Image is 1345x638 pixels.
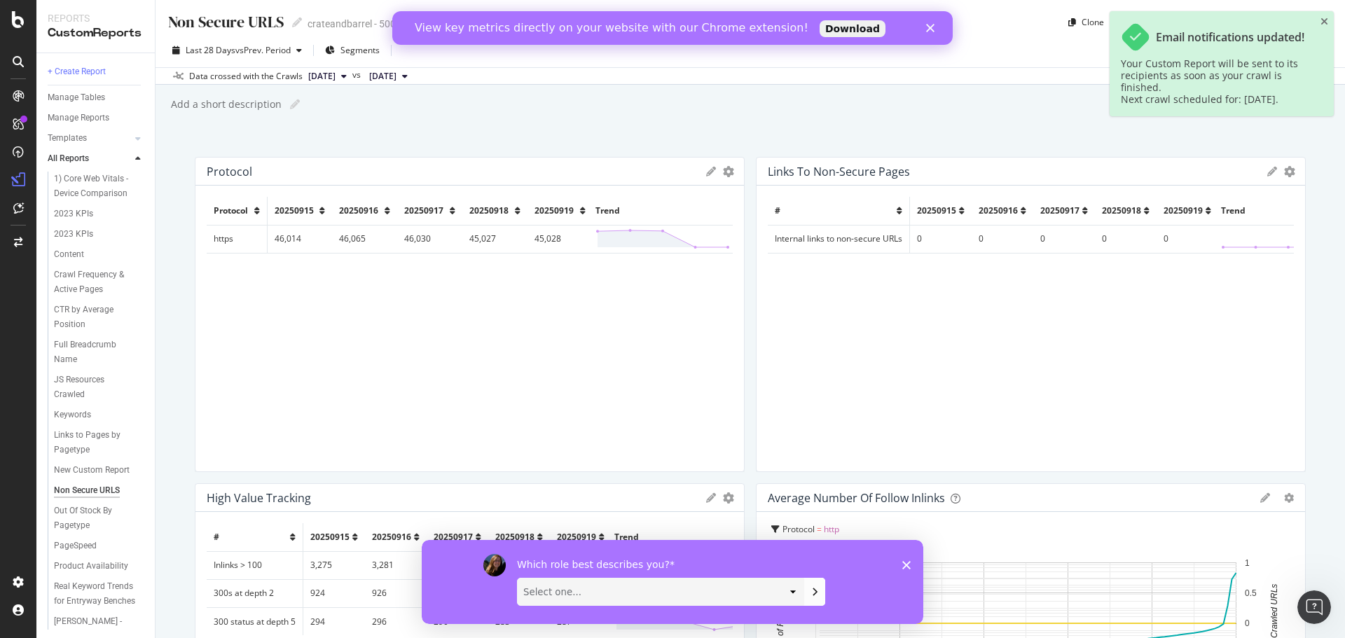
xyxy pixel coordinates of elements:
[48,111,109,125] div: Manage Reports
[275,204,314,216] span: 20250915
[48,64,106,79] div: + Create Report
[54,428,134,457] div: Links to Pages by Pagetype
[534,13,548,21] div: Close
[397,225,462,253] td: 46,030
[167,39,308,62] button: Last 28 DaysvsPrev. Period
[189,70,303,83] div: Data crossed with the Crawls
[1033,225,1095,253] td: 0
[207,551,303,579] td: Inlinks > 100
[48,131,87,146] div: Templates
[54,172,145,201] a: 1) Core Web Vitals - Device Comparison
[365,607,427,635] td: 296
[267,225,332,253] td: 46,014
[308,70,336,83] span: 2025 Sep. 19th
[422,540,923,624] iframe: Survey by Laura from Botify
[319,39,385,62] button: Segments
[54,504,133,533] div: Out Of Stock By Pagetype
[54,428,145,457] a: Links to Pages by Pagetype
[207,579,303,607] td: 300s at depth 2
[723,167,734,176] div: gear
[290,99,300,109] i: Edit report name
[54,579,138,609] div: Real Keyword Trends for Entryway Benches
[195,157,745,472] div: ProtocolgearProtocol2025091520250916202509172025091820250919Trendhttps46,01446,06546,03045,02745,028
[1164,204,1203,216] span: 20250919
[48,151,131,166] a: All Reports
[469,204,509,216] span: 20250918
[723,493,734,503] div: gear
[303,68,352,85] button: [DATE]
[54,227,93,242] div: 2023 KPIs
[48,64,145,79] a: + Create Report
[54,268,136,297] div: Crawl Frequency & Active Pages
[48,90,105,105] div: Manage Tables
[54,559,128,574] div: Product Availability
[54,268,145,297] a: Crawl Frequency & Active Pages
[332,225,397,253] td: 46,065
[54,504,145,533] a: Out Of Stock By Pagetype
[207,225,267,253] td: https
[54,579,145,609] a: Real Keyword Trends for Entryway Benches
[1095,225,1157,253] td: 0
[1320,17,1328,27] div: close toast
[207,607,303,635] td: 300 status at depth 5
[54,463,130,478] div: New Custom Report
[54,207,145,221] a: 2023 KPIs
[54,373,145,402] a: JS Resources Crawled
[1297,590,1331,624] iframe: Intercom live chat
[365,551,427,579] td: 3,281
[1082,16,1104,28] div: Clone
[782,523,815,535] span: Protocol
[369,70,396,83] span: 2025 Aug. 6th
[170,97,282,111] div: Add a short description
[48,111,145,125] a: Manage Reports
[54,539,145,553] a: PageSpeed
[365,579,427,607] td: 926
[339,204,378,216] span: 20250916
[434,531,473,543] span: 20250917
[308,17,421,31] div: crateandbarrel - 500k (JS)
[595,204,620,216] span: Trend
[1102,204,1141,216] span: 20250918
[768,225,910,253] td: Internal links to non-secure URLs
[54,338,145,367] a: Full Breadcrumb Name
[1245,588,1257,598] text: 0.5
[614,531,639,543] span: Trend
[917,204,956,216] span: 20250915
[186,44,235,56] span: Last 28 Days
[54,247,84,262] div: Content
[1245,558,1250,568] text: 1
[292,18,302,27] i: Edit report name
[768,491,945,505] div: Average Number of Follow Inlinks
[167,11,284,33] div: Non Secure URLS
[48,25,144,41] div: CustomReports
[54,247,145,262] a: Content
[527,225,593,253] td: 45,028
[214,531,219,543] span: #
[557,531,596,543] span: 20250919
[54,303,133,332] div: CTR by Average Position
[756,157,1306,472] div: Links to Non-Secure Pagesgear#2025091520250916202509172025091820250919TrendInternal links to non-...
[462,225,527,253] td: 45,027
[54,483,145,498] a: Non Secure URLS
[48,131,131,146] a: Templates
[775,204,780,216] span: #
[352,69,364,81] span: vs
[372,531,411,543] span: 20250916
[48,90,145,105] a: Manage Tables
[1221,204,1246,216] span: Trend
[1040,204,1080,216] span: 20250917
[1157,225,1218,253] td: 0
[54,303,145,332] a: CTR by Average Position
[54,463,145,478] a: New Custom Report
[54,483,120,498] div: Non Secure URLS
[54,227,145,242] a: 2023 KPIs
[972,225,1033,253] td: 0
[54,408,91,422] div: Keywords
[54,207,93,221] div: 2023 KPIs
[207,491,311,505] div: High Value Tracking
